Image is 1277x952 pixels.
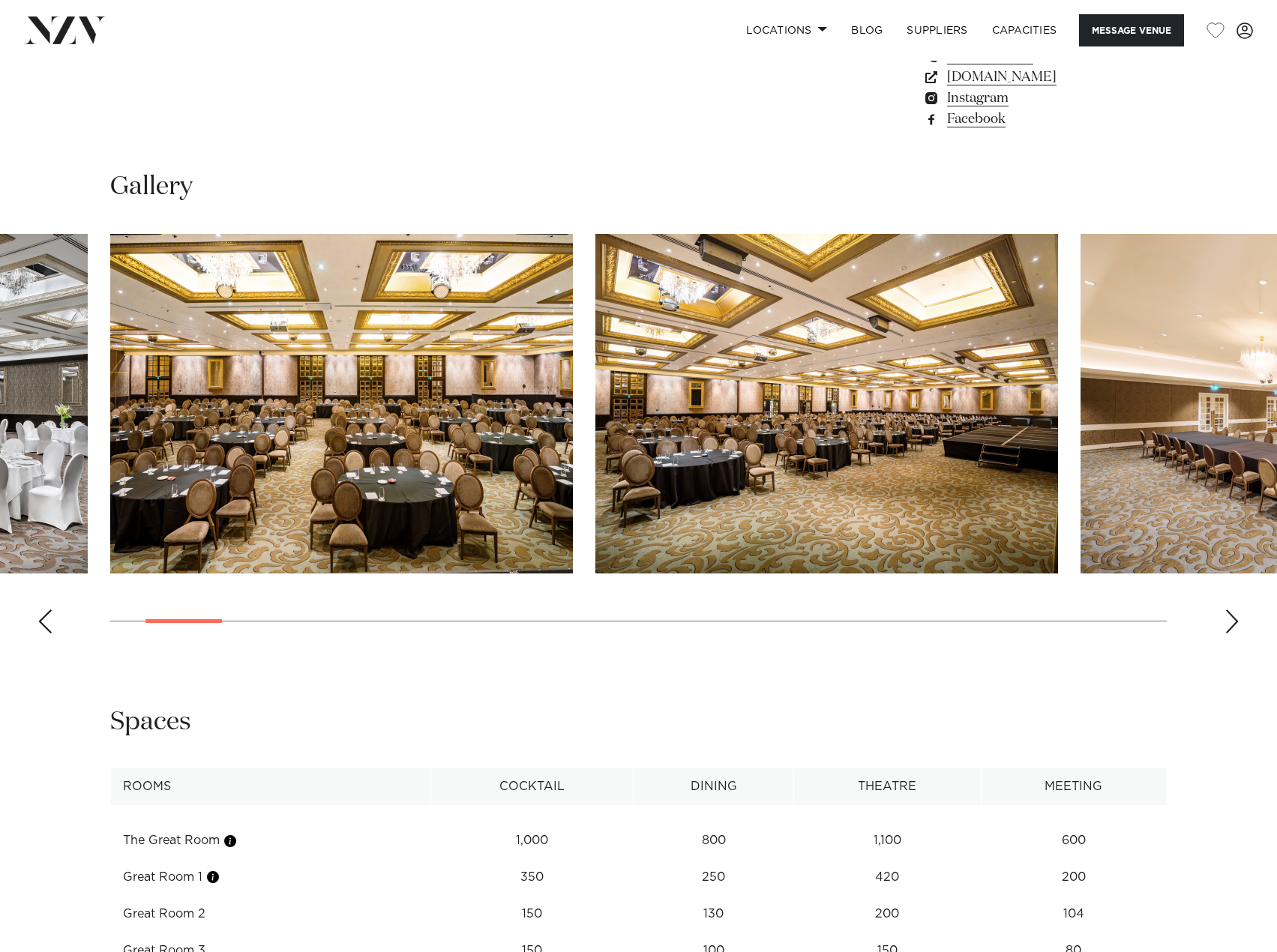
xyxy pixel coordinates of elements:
[634,768,794,805] th: Dining
[980,14,1069,46] a: Capacities
[634,822,794,859] td: 800
[922,88,1167,109] a: Instagram
[981,768,1166,805] th: Meeting
[110,170,193,204] h2: Gallery
[24,16,106,43] img: nzv-logo.png
[793,859,981,896] td: 420
[431,768,634,805] th: Cocktail
[922,67,1167,88] a: [DOMAIN_NAME]
[595,234,1058,573] swiper-slide: 3 / 30
[895,14,979,46] a: SUPPLIERS
[431,896,634,933] td: 150
[634,896,794,933] td: 130
[981,859,1166,896] td: 200
[110,705,191,739] h2: Spaces
[634,859,794,896] td: 250
[793,768,981,805] th: Theatre
[111,768,431,805] th: Rooms
[431,822,634,859] td: 1,000
[793,896,981,933] td: 200
[111,822,431,859] td: The Great Room
[981,822,1166,859] td: 600
[110,234,573,573] swiper-slide: 2 / 30
[922,109,1167,130] a: Facebook
[734,14,839,46] a: Locations
[793,822,981,859] td: 1,100
[111,896,431,933] td: Great Room 2
[981,896,1166,933] td: 104
[839,14,895,46] a: BLOG
[111,859,431,896] td: Great Room 1
[1079,14,1184,46] button: Message Venue
[431,859,634,896] td: 350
